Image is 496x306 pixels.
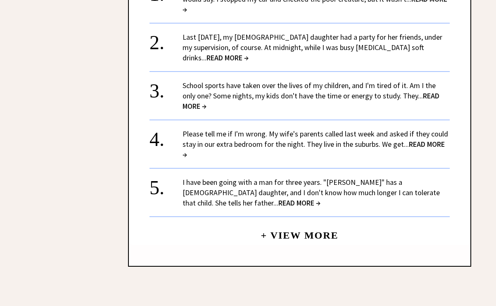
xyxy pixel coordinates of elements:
a: School sports have taken over the lives of my children, and I'm tired of it. Am I the only one? S... [183,81,439,111]
a: Please tell me if I'm wrong. My wife's parents called last week and asked if they could stay in o... [183,129,448,159]
a: + View More [261,223,338,241]
span: READ MORE → [278,198,320,208]
span: READ MORE → [183,139,445,159]
a: Last [DATE], my [DEMOGRAPHIC_DATA] daughter had a party for her friends, under my supervision, of... [183,32,442,62]
span: READ MORE → [206,53,249,62]
div: 3. [150,80,183,96]
div: 4. [150,129,183,144]
span: READ MORE → [183,91,439,111]
a: I have been going with a man for three years. "[PERSON_NAME]" has a [DEMOGRAPHIC_DATA] daughter, ... [183,177,440,208]
div: 5. [150,177,183,192]
div: 2. [150,32,183,47]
